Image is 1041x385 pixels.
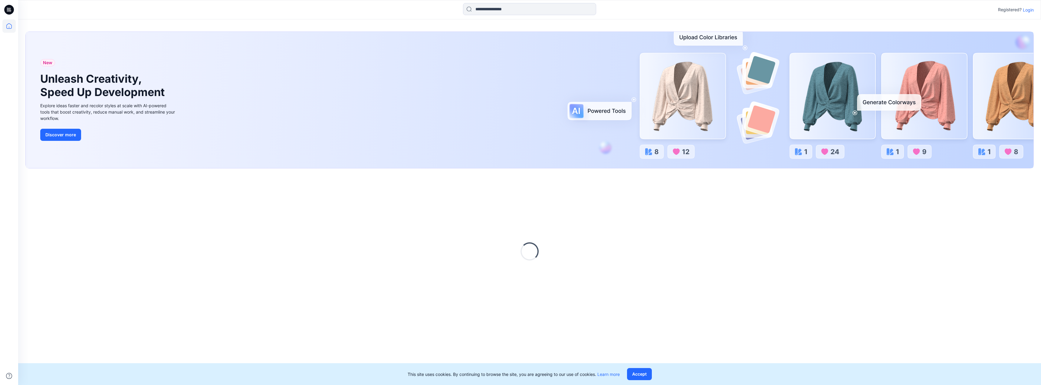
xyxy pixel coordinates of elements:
[40,129,176,141] a: Discover more
[40,72,167,98] h1: Unleash Creativity, Speed Up Development
[43,59,52,66] span: New
[627,368,652,380] button: Accept
[40,102,176,121] div: Explore ideas faster and recolor styles at scale with AI-powered tools that boost creativity, red...
[998,6,1022,13] p: Registered?
[40,129,81,141] button: Discover more
[1023,7,1034,13] p: Login
[597,372,620,377] a: Learn more
[408,371,620,377] p: This site uses cookies. By continuing to browse the site, you are agreeing to our use of cookies.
